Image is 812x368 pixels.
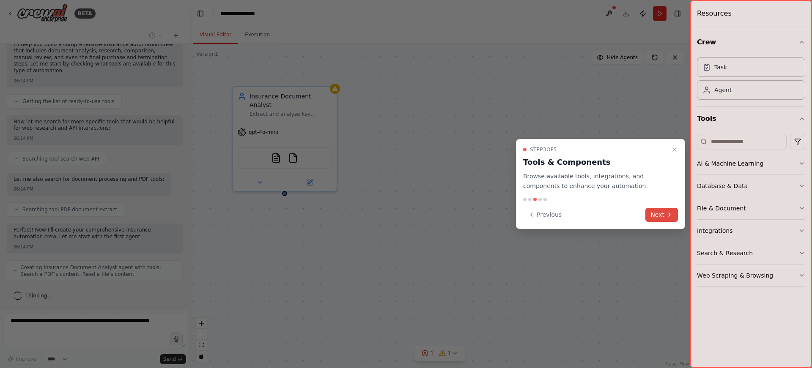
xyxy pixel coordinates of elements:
p: Browse available tools, integrations, and components to enhance your automation. [523,172,668,191]
button: Next [645,208,678,222]
button: Hide left sidebar [195,8,206,19]
button: Close walkthrough [669,144,680,155]
button: Previous [523,208,567,222]
h3: Tools & Components [523,156,668,168]
span: Step 3 of 5 [530,146,557,153]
